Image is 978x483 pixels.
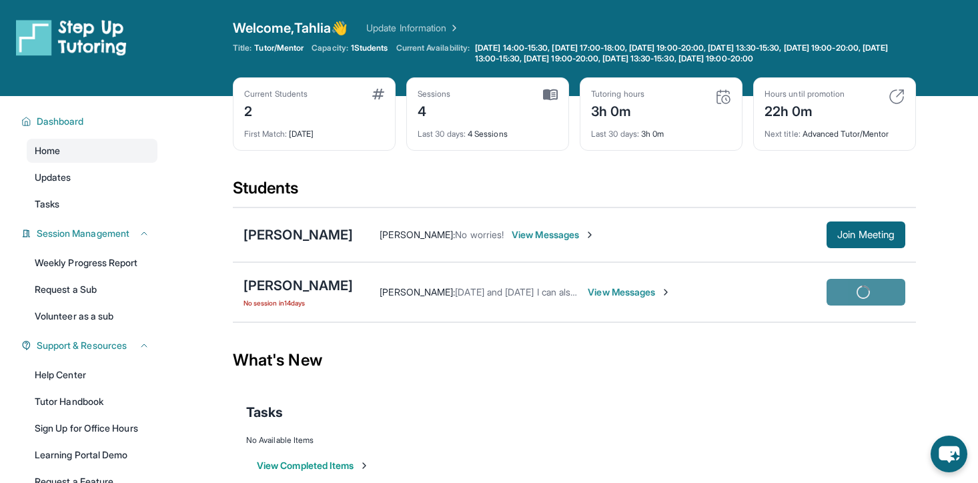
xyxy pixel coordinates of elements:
a: Home [27,139,157,163]
span: Dashboard [37,115,84,128]
span: Last 30 days : [418,129,466,139]
div: What's New [233,331,916,390]
a: Volunteer as a sub [27,304,157,328]
a: Updates [27,165,157,189]
button: Dashboard [31,115,149,128]
button: View Completed Items [257,459,370,472]
div: [PERSON_NAME] [243,276,353,295]
span: 1 Students [351,43,388,53]
span: Capacity: [312,43,348,53]
img: Chevron Right [446,21,460,35]
div: [PERSON_NAME] [243,225,353,244]
a: Learning Portal Demo [27,443,157,467]
img: Chevron-Right [660,287,671,298]
span: [PERSON_NAME] : [380,229,455,240]
span: View Messages [512,228,595,241]
img: card [889,89,905,105]
div: 4 [418,99,451,121]
button: Join Meeting [827,221,905,248]
span: Last 30 days : [591,129,639,139]
img: Chevron-Right [584,229,595,240]
button: Support & Resources [31,339,149,352]
span: Join Meeting [837,231,895,239]
button: chat-button [931,436,967,472]
a: Sign Up for Office Hours [27,416,157,440]
span: [DATE] and [DATE] I can also do 3-4 [455,286,607,298]
div: 22h 0m [765,99,845,121]
span: Tasks [246,403,283,422]
span: Tasks [35,197,59,211]
span: Current Availability: [396,43,470,64]
div: Tutoring hours [591,89,644,99]
div: 2 [244,99,308,121]
a: Request a Sub [27,278,157,302]
div: [DATE] [244,121,384,139]
a: [DATE] 14:00-15:30, [DATE] 17:00-18:00, [DATE] 19:00-20:00, [DATE] 13:30-15:30, [DATE] 19:00-20:0... [472,43,916,64]
span: Tutor/Mentor [254,43,304,53]
span: Welcome, Tahlia 👋 [233,19,348,37]
a: Update Information [366,21,460,35]
a: Tutor Handbook [27,390,157,414]
span: Home [35,144,60,157]
span: No worries! [455,229,504,240]
div: Advanced Tutor/Mentor [765,121,905,139]
img: card [715,89,731,105]
img: card [372,89,384,99]
span: View Messages [588,286,671,299]
span: Next title : [765,129,801,139]
span: Title: [233,43,252,53]
div: Current Students [244,89,308,99]
span: [DATE] 14:00-15:30, [DATE] 17:00-18:00, [DATE] 19:00-20:00, [DATE] 13:30-15:30, [DATE] 19:00-20:0... [475,43,913,64]
div: Students [233,177,916,207]
a: Tasks [27,192,157,216]
span: [PERSON_NAME] : [380,286,455,298]
div: 4 Sessions [418,121,558,139]
img: card [543,89,558,101]
img: logo [16,19,127,56]
span: Updates [35,171,71,184]
a: Weekly Progress Report [27,251,157,275]
div: 3h 0m [591,121,731,139]
button: Session Management [31,227,149,240]
div: 3h 0m [591,99,644,121]
span: Session Management [37,227,129,240]
span: Support & Resources [37,339,127,352]
div: Sessions [418,89,451,99]
span: No session in 14 days [243,298,353,308]
div: Hours until promotion [765,89,845,99]
a: Help Center [27,363,157,387]
div: No Available Items [246,435,903,446]
span: First Match : [244,129,287,139]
